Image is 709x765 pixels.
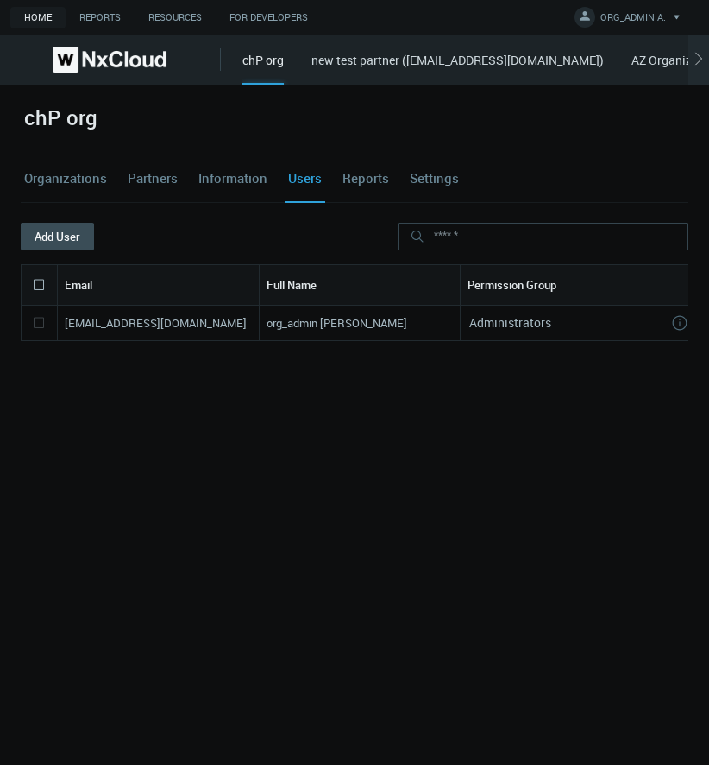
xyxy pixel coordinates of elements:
span: ORG_ADMIN A. [600,10,666,30]
h2: chP org [24,105,97,130]
a: Settings [406,155,462,202]
a: Information [195,155,271,202]
nx-search-highlight: org_admin [PERSON_NAME] [267,315,407,331]
a: Users [285,155,325,202]
a: Reports [66,7,135,28]
div: Administrators [469,314,655,331]
a: For Developers [216,7,322,28]
a: new test partner ([EMAIL_ADDRESS][DOMAIN_NAME]) [311,52,604,68]
a: Reports [339,155,392,202]
a: Partners [124,155,181,202]
a: Home [10,7,66,28]
div: chP org [242,51,284,85]
img: Nx Cloud logo [53,47,166,73]
a: Resources [135,7,216,28]
nx-search-highlight: [EMAIL_ADDRESS][DOMAIN_NAME] [65,315,247,331]
a: Organizations [21,155,110,202]
button: Add User [21,223,94,250]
